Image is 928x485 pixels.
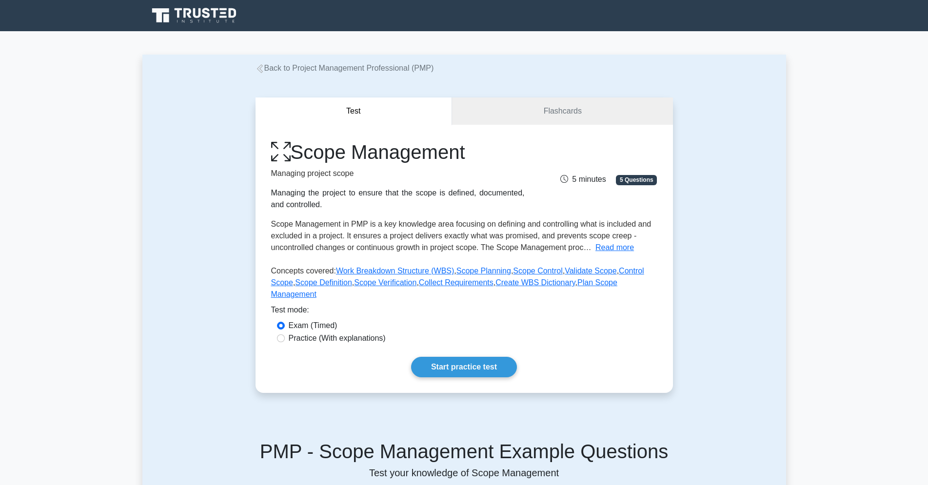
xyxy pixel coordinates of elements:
[565,267,616,275] a: Validate Scope
[256,97,453,125] button: Test
[495,278,575,287] a: Create WBS Dictionary
[289,320,337,331] label: Exam (Timed)
[456,267,511,275] a: Scope Planning
[271,187,525,211] div: Managing the project to ensure that the scope is defined, documented, and controlled.
[271,168,525,179] p: Managing project scope
[289,332,386,344] label: Practice (With explanations)
[595,242,634,253] button: Read more
[271,278,617,298] a: Plan Scope Management
[560,175,606,183] span: 5 minutes
[271,265,657,304] p: Concepts covered: , , , , , , , , ,
[354,278,416,287] a: Scope Verification
[452,97,672,125] a: Flashcards
[154,440,774,463] h5: PMP - Scope Management Example Questions
[271,140,525,164] h1: Scope Management
[411,357,517,377] a: Start practice test
[513,267,562,275] a: Scope Control
[271,304,657,320] div: Test mode:
[154,467,774,479] p: Test your knowledge of Scope Management
[271,220,652,252] span: Scope Management in PMP is a key knowledge area focusing on defining and controlling what is incl...
[616,175,657,185] span: 5 Questions
[256,64,434,72] a: Back to Project Management Professional (PMP)
[295,278,352,287] a: Scope Definition
[419,278,494,287] a: Collect Requirements
[336,267,454,275] a: Work Breakdown Structure (WBS)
